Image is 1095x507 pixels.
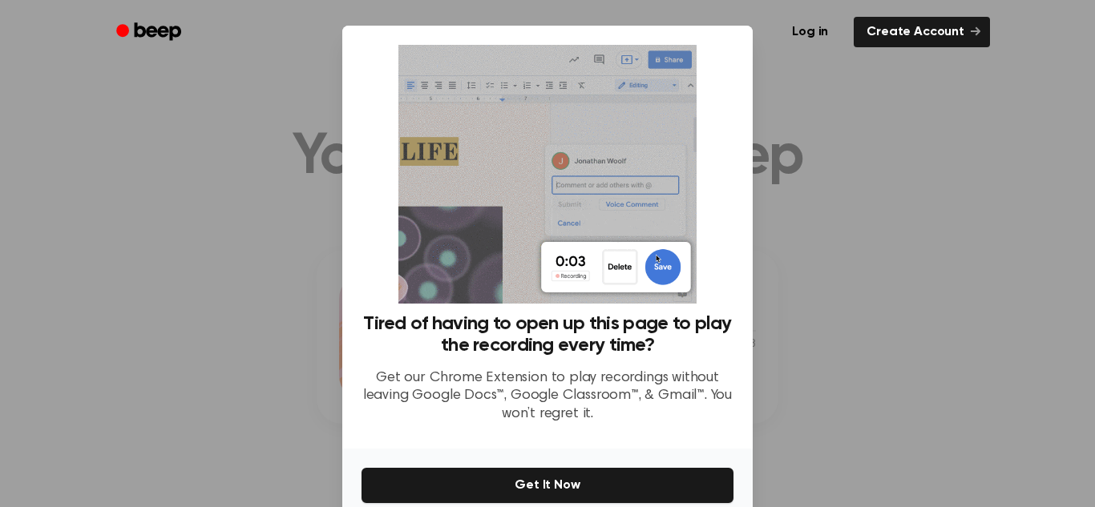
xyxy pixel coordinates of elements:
[362,313,733,356] h3: Tired of having to open up this page to play the recording every time?
[854,17,990,47] a: Create Account
[398,45,696,304] img: Beep extension in action
[362,468,733,503] button: Get It Now
[362,369,733,424] p: Get our Chrome Extension to play recordings without leaving Google Docs™, Google Classroom™, & Gm...
[776,14,844,50] a: Log in
[105,17,196,48] a: Beep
